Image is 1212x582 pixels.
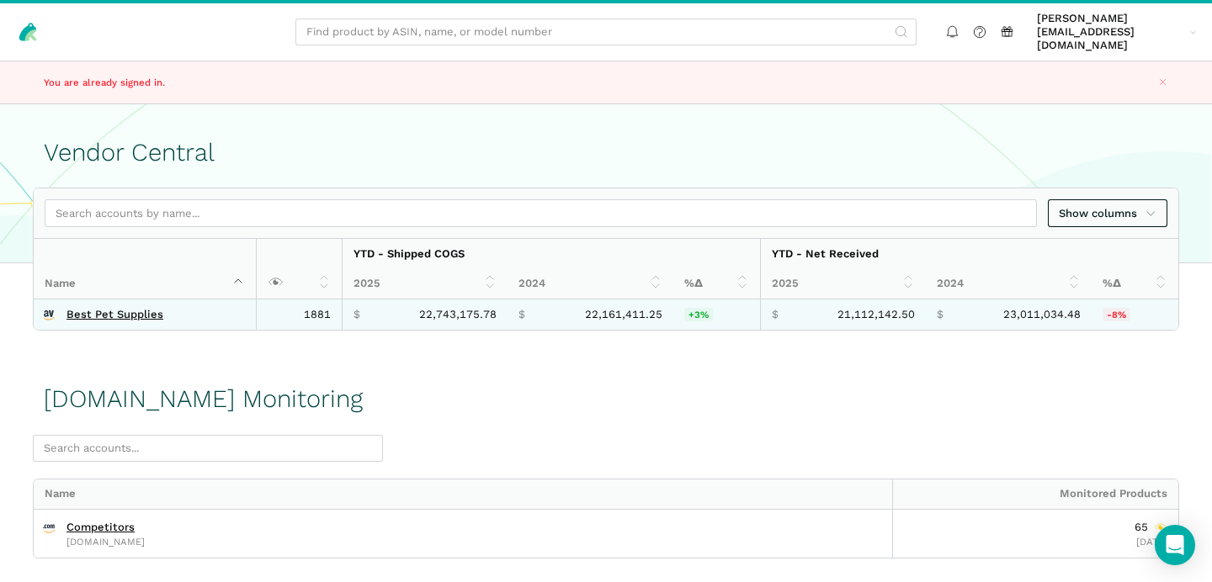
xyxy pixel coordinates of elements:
[66,521,135,534] a: Competitors
[1092,299,1178,330] td: -8.25%
[1059,205,1156,222] span: Show columns
[44,139,1168,167] h1: Vendor Central
[892,479,1178,510] div: Monitored Products
[772,247,879,260] strong: YTD - Net Received
[44,385,363,413] h1: [DOMAIN_NAME] Monitoring
[1136,536,1167,548] span: [DATE]
[1003,308,1081,321] span: 23,011,034.48
[44,76,427,90] p: You are already signed in.
[937,308,944,321] span: $
[837,308,915,321] span: 21,112,142.50
[772,308,779,321] span: $
[45,199,1037,227] input: Search accounts by name...
[518,308,525,321] span: $
[353,308,360,321] span: $
[353,247,465,260] strong: YTD - Shipped COGS
[926,269,1092,299] th: 2024: activate to sort column ascending
[1032,9,1202,56] a: [PERSON_NAME][EMAIL_ADDRESS][DOMAIN_NAME]
[256,239,342,299] th: : activate to sort column ascending
[1135,521,1167,534] div: 65
[295,19,917,46] input: Find product by ASIN, name, or model number
[684,308,713,321] span: +3%
[1103,308,1130,321] span: -8%
[1153,72,1172,92] button: Close
[508,269,673,299] th: 2024: activate to sort column ascending
[585,308,662,321] span: 22,161,411.25
[673,299,760,330] td: 2.63%
[342,269,508,299] th: 2025: activate to sort column ascending
[256,299,342,330] td: 1881
[1037,12,1184,53] span: [PERSON_NAME][EMAIL_ADDRESS][DOMAIN_NAME]
[66,308,163,321] a: Best Pet Supplies
[66,537,145,547] span: [DOMAIN_NAME]
[1155,525,1195,565] div: Open Intercom Messenger
[673,269,760,299] th: %Δ: activate to sort column ascending
[34,239,256,299] th: Name : activate to sort column descending
[1048,199,1167,227] a: Show columns
[419,308,497,321] span: 22,743,175.78
[34,479,892,510] div: Name
[1092,269,1178,299] th: %Δ: activate to sort column ascending
[760,269,926,299] th: 2025: activate to sort column ascending
[33,435,383,463] input: Search accounts...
